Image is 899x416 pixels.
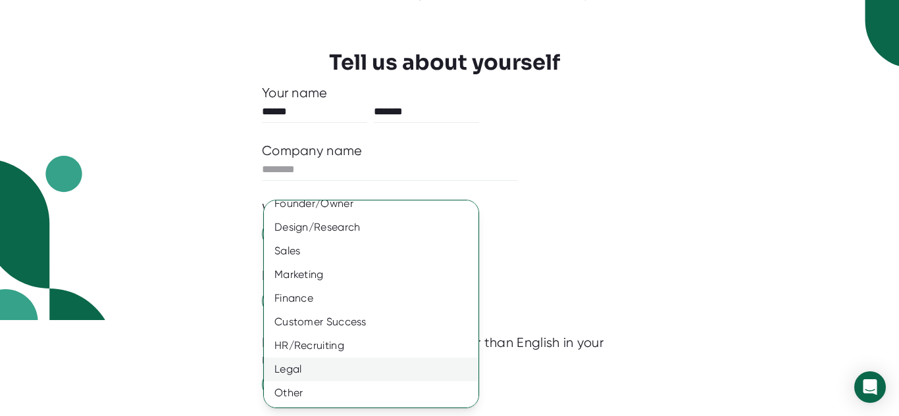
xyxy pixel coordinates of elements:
[264,239,488,263] div: Sales
[264,381,488,405] div: Other
[264,192,488,216] div: Founder/Owner
[264,287,488,310] div: Finance
[264,216,488,239] div: Design/Research
[264,263,488,287] div: Marketing
[264,310,488,334] div: Customer Success
[264,358,488,381] div: Legal
[264,334,488,358] div: HR/Recruiting
[854,371,886,403] div: Open Intercom Messenger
